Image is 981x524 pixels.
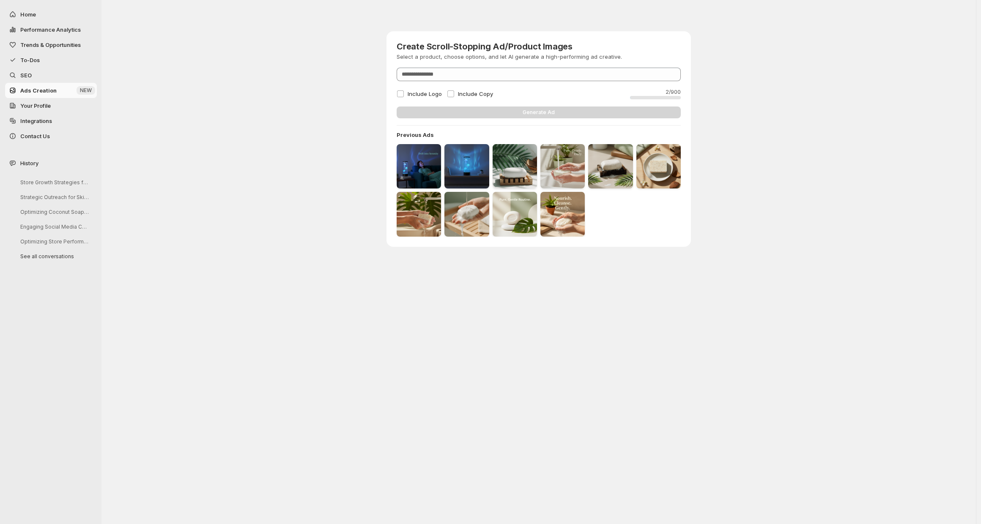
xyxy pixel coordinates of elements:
span: Home [20,11,36,18]
button: Optimizing Coconut Soap Product Pages for SEO [14,205,94,218]
img: previous ad [540,144,585,188]
span: History [20,159,38,167]
span: Your Profile [20,102,51,109]
button: Trends & Opportunities [5,37,97,52]
button: To-Dos [5,52,97,68]
span: Include Logo [408,90,442,97]
a: SEO [5,68,97,83]
span: Integrations [20,117,52,124]
a: Your Profile [5,98,97,113]
span: SEO [20,72,32,79]
button: Engaging Social Media Content Ideas [14,220,94,233]
img: previous ad [493,144,537,188]
button: Store Growth Strategies for This Month [14,176,94,189]
span: NEW [80,87,92,94]
h4: Previous Ads [397,131,681,139]
img: previous ad [636,144,681,188]
h3: Create Scroll-Stopping Ad/Product Images [397,41,622,52]
p: 2 / 900 [630,89,681,96]
img: previous ad [588,144,633,188]
span: Contact Us [20,133,50,139]
img: previous ad [444,192,489,236]
img: previous ad [444,144,489,188]
span: Trends & Opportunities [20,41,81,48]
img: previous ad [397,192,441,236]
span: Ads Creation [20,87,57,94]
button: Contact Us [5,128,97,144]
button: See all conversations [14,250,94,263]
span: To-Dos [20,57,40,63]
button: Strategic Outreach for Skincare Launch [14,191,94,204]
a: Integrations [5,113,97,128]
button: Optimizing Store Performance Analysis Steps [14,235,94,248]
span: Performance Analytics [20,26,81,33]
button: Home [5,7,97,22]
p: Select a product, choose options, and let AI generate a high-performing ad creative. [397,52,622,61]
button: Ads Creation [5,83,97,98]
img: previous ad [397,144,441,188]
img: previous ad [493,192,537,236]
span: Include Copy [458,90,493,97]
button: Performance Analytics [5,22,97,37]
img: previous ad [540,192,585,236]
